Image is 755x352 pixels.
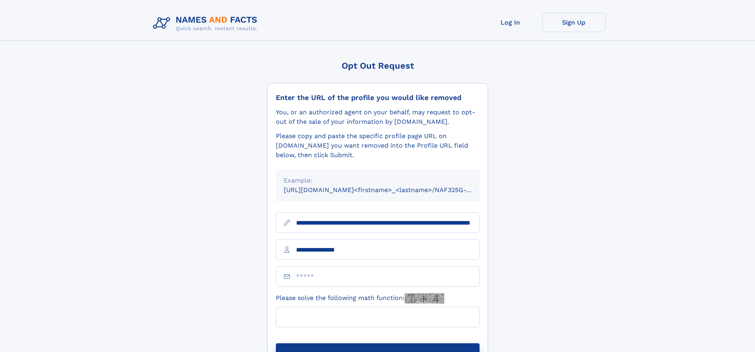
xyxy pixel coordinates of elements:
[268,61,488,71] div: Opt Out Request
[284,186,495,194] small: [URL][DOMAIN_NAME]<firstname>_<lastname>/NAF325G-xxxxxxxx
[276,93,480,102] div: Enter the URL of the profile you would like removed
[479,13,542,32] a: Log In
[276,108,480,127] div: You, or an authorized agent on your behalf, may request to opt-out of the sale of your informatio...
[276,131,480,160] div: Please copy and paste the specific profile page URL on [DOMAIN_NAME] you want removed into the Pr...
[276,293,444,304] label: Please solve the following math function:
[542,13,606,32] a: Sign Up
[284,176,472,185] div: Example:
[150,13,264,34] img: Logo Names and Facts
